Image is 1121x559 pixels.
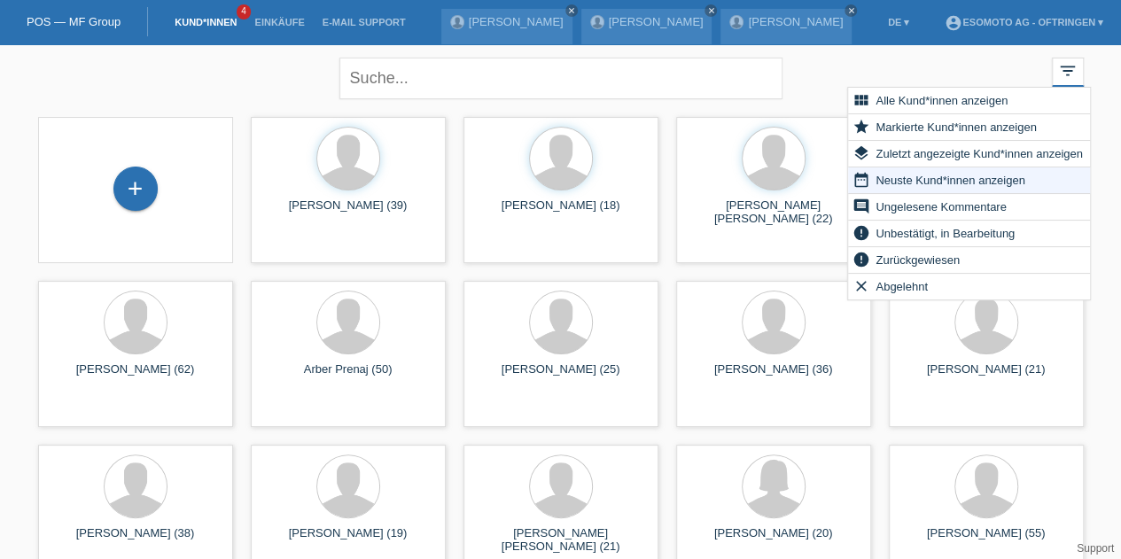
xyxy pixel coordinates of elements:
[706,6,715,15] i: close
[478,526,644,555] div: [PERSON_NAME] [PERSON_NAME] (21)
[852,91,870,109] i: view_module
[314,17,415,27] a: E-Mail Support
[265,198,432,227] div: [PERSON_NAME] (39)
[873,249,962,270] span: Zurückgewiesen
[852,118,870,136] i: star
[852,171,870,189] i: date_range
[945,14,962,32] i: account_circle
[690,198,857,227] div: [PERSON_NAME] [PERSON_NAME] (22)
[852,224,870,242] i: error
[879,17,918,27] a: DE ▾
[1077,542,1114,555] a: Support
[852,277,870,295] i: clear
[567,6,576,15] i: close
[845,4,857,17] a: close
[690,526,857,555] div: [PERSON_NAME] (20)
[265,362,432,391] div: Arber Prenaj (50)
[873,276,930,297] span: Abgelehnt
[873,222,1017,244] span: Unbestätigt, in Bearbeitung
[237,4,251,19] span: 4
[339,58,782,99] input: Suche...
[846,6,855,15] i: close
[873,143,1085,164] span: Zuletzt angezeigte Kund*innen anzeigen
[903,526,1070,555] div: [PERSON_NAME] (55)
[873,169,1027,190] span: Neuste Kund*innen anzeigen
[852,144,870,162] i: layers
[478,198,644,227] div: [PERSON_NAME] (18)
[903,362,1070,391] div: [PERSON_NAME] (21)
[114,174,157,204] div: Kund*in hinzufügen
[852,198,870,215] i: comment
[245,17,313,27] a: Einkäufe
[478,362,644,391] div: [PERSON_NAME] (25)
[873,196,1008,217] span: Ungelesene Kommentare
[166,17,245,27] a: Kund*innen
[936,17,1112,27] a: account_circleEsomoto AG - Oftringen ▾
[705,4,717,17] a: close
[52,526,219,555] div: [PERSON_NAME] (38)
[748,15,843,28] a: [PERSON_NAME]
[690,362,857,391] div: [PERSON_NAME] (36)
[565,4,578,17] a: close
[52,362,219,391] div: [PERSON_NAME] (62)
[873,89,1010,111] span: Alle Kund*innen anzeigen
[1058,61,1078,81] i: filter_list
[265,526,432,555] div: [PERSON_NAME] (19)
[27,15,121,28] a: POS — MF Group
[609,15,704,28] a: [PERSON_NAME]
[873,116,1039,137] span: Markierte Kund*innen anzeigen
[469,15,564,28] a: [PERSON_NAME]
[852,251,870,268] i: error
